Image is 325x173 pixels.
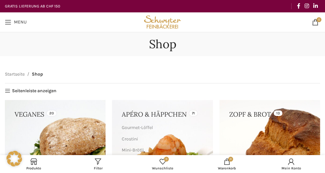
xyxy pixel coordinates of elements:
a: Produkte [2,157,66,171]
a: Instagram social link [302,1,311,11]
a: 0 Wunschliste [130,157,194,171]
span: 0 [228,157,233,162]
a: Mein Konto [259,157,323,171]
span: Filter [69,166,127,170]
a: Filter [66,157,130,171]
a: 0 Warenkorb [195,157,259,171]
span: Mein Konto [262,166,320,170]
a: Crostini [122,134,201,145]
span: Shop [32,71,43,78]
a: Open mobile menu [2,16,30,29]
span: Wunschliste [133,166,191,170]
h1: Shop [149,37,176,51]
a: Seitenleiste anzeigen [5,88,56,94]
img: Bäckerei Schwyter [143,12,182,32]
strong: GRATIS LIEFERUNG AB CHF 150 [5,4,60,8]
div: My cart [195,157,259,171]
span: 0 [164,157,169,162]
span: Menu [14,20,27,24]
a: Gourmet-Löffel [122,122,201,133]
a: Mini-Brötli [122,145,201,156]
div: Meine Wunschliste [130,157,194,171]
nav: Breadcrumb [5,71,43,78]
a: Startseite [5,71,25,78]
a: Linkedin social link [311,1,320,11]
span: Warenkorb [198,166,256,170]
a: 0 [309,16,322,29]
span: 0 [317,17,321,22]
a: Site logo [143,19,182,24]
a: Facebook social link [295,1,302,11]
span: Produkte [5,166,63,170]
